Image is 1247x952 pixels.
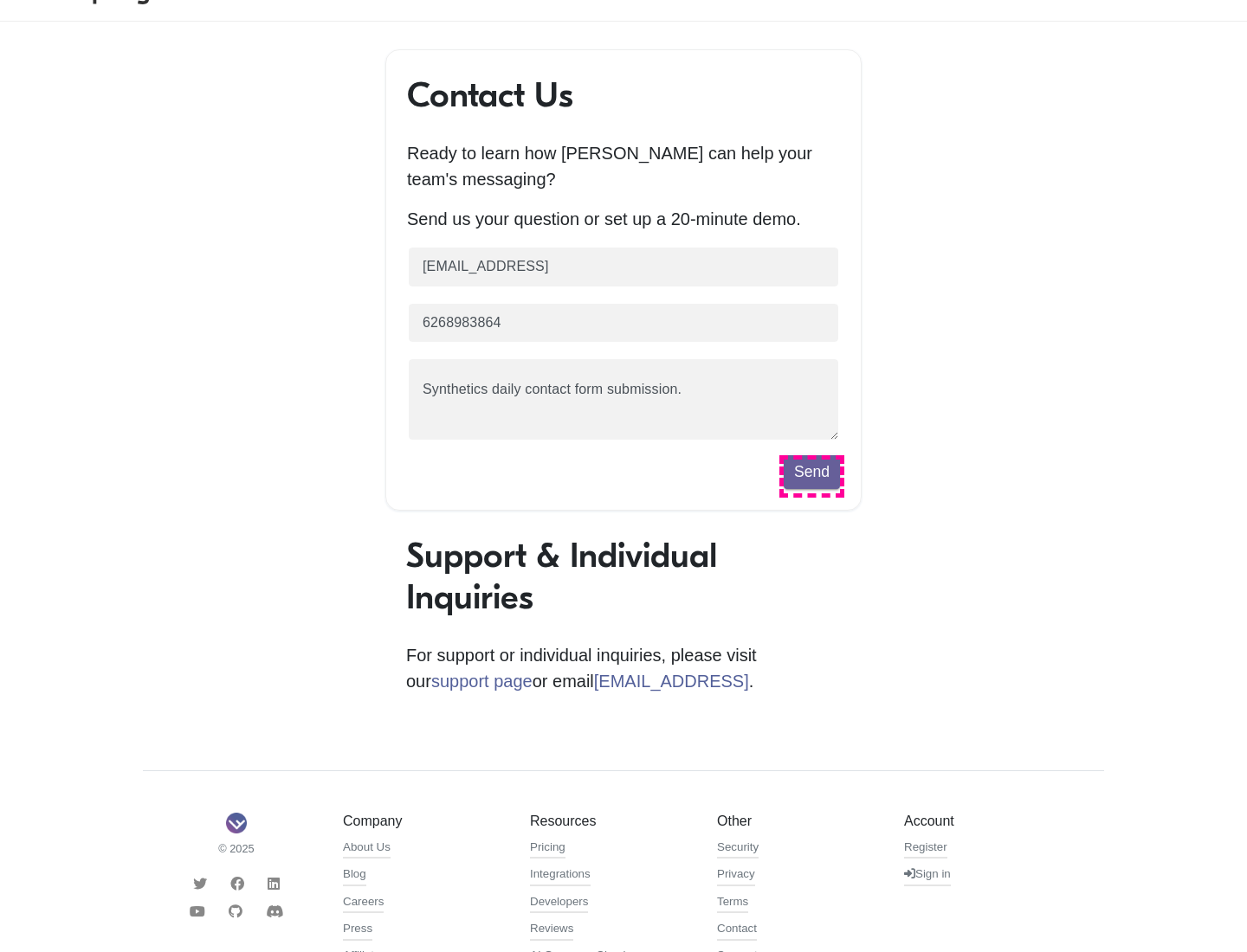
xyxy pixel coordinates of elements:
[407,302,840,344] input: Phone number (optional)
[594,672,749,691] a: [EMAIL_ADDRESS]
[431,672,533,691] a: support page
[230,877,244,891] i: Facebook
[226,813,247,833] img: Sapling Logo
[193,877,207,891] i: Twitter
[343,839,391,859] a: About Us
[268,877,280,891] i: LinkedIn
[407,206,840,232] p: Send us your question or set up a 20-minute demo.
[229,904,242,918] i: Github
[904,813,1065,829] h5: Account
[530,865,591,886] a: Integrations
[407,246,840,288] input: Business email (required)
[717,839,759,859] a: Security
[343,865,366,886] a: Blog
[343,920,372,941] a: Press
[266,904,283,918] i: Discord
[530,893,588,914] a: Developers
[406,642,841,694] p: For support or individual inquiries, please visit our or email .
[717,893,748,914] a: Terms
[343,813,504,829] h5: Company
[190,904,205,918] i: Youtube
[530,920,573,941] a: Reviews
[530,839,565,859] a: Pricing
[343,893,384,914] a: Careers
[156,840,317,857] small: © 2025
[904,839,947,859] a: Register
[530,813,691,829] h5: Resources
[717,865,755,886] a: Privacy
[717,920,757,941] a: Contact
[406,535,841,618] h1: Support & Individual Inquiries
[904,865,951,886] a: Sign in
[717,813,878,829] h5: Other
[784,455,840,488] button: Send
[407,140,840,192] p: Ready to learn how [PERSON_NAME] can help your team's messaging?
[407,74,840,116] h1: Contact Us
